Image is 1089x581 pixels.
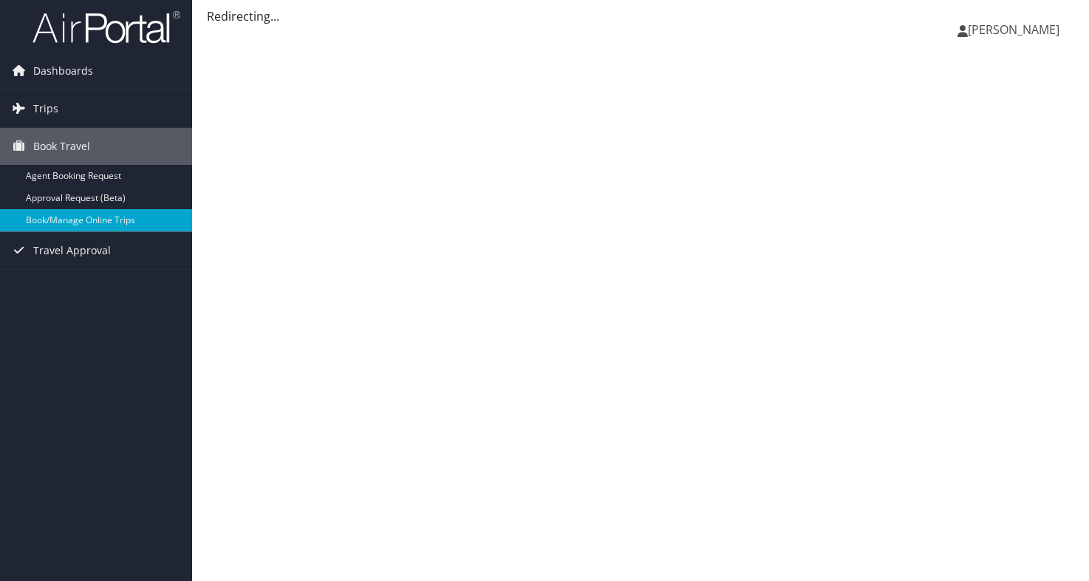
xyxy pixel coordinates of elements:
span: Trips [33,90,58,127]
a: [PERSON_NAME] [957,7,1074,52]
span: Dashboards [33,52,93,89]
span: [PERSON_NAME] [968,21,1059,38]
span: Book Travel [33,128,90,165]
span: Travel Approval [33,232,111,269]
img: airportal-logo.png [33,10,180,44]
div: Redirecting... [207,7,1074,25]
